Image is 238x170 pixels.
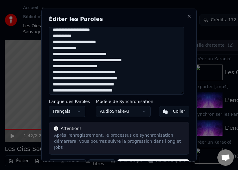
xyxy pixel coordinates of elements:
div: Attention! [54,125,184,132]
h2: Éditer les Paroles [49,16,189,22]
label: Modèle de Synchronisation [96,99,153,103]
label: Langue des Paroles [49,99,90,103]
button: Coller [159,106,189,117]
button: Sauvegarder et Synchroniser [117,159,189,170]
button: Annuler [88,159,115,170]
div: Après l'enregistrement, le processus de synchronisation démarrera, vous pourrez suivre la progres... [54,132,184,150]
div: Coller [173,108,185,114]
